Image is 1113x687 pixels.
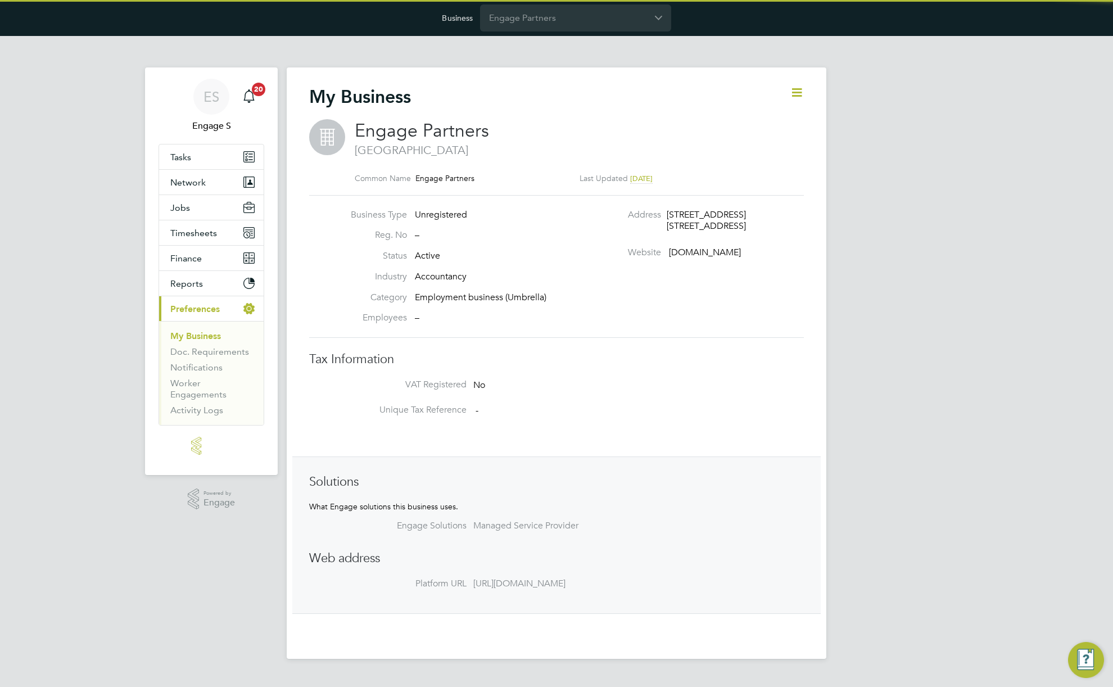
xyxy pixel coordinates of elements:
span: Unregistered [415,209,467,220]
span: [DOMAIN_NAME] [669,247,741,258]
span: Jobs [170,202,190,213]
label: VAT Registered [354,379,467,391]
label: Employees [345,312,407,324]
label: Address [567,209,661,221]
a: Go to home page [159,437,264,455]
span: [GEOGRAPHIC_DATA] [355,143,793,157]
h3: Web address [309,550,804,567]
label: Business Type [345,209,407,221]
span: Engage Partners [415,173,474,183]
img: engage-logo-retina.png [191,437,232,455]
span: Finance [170,253,202,264]
button: Timesheets [159,220,264,245]
span: Timesheets [170,228,217,238]
div: Preferences [159,321,264,425]
span: [DATE] [630,174,653,183]
a: My Business [170,331,221,341]
label: [URL][DOMAIN_NAME] [473,578,662,590]
span: Active [415,250,440,261]
p: What Engage solutions this business uses. [309,501,804,512]
button: Network [159,170,264,195]
button: Engage Resource Center [1068,642,1104,678]
a: Notifications [170,362,223,373]
label: Category [345,292,407,304]
a: Powered byEngage [188,489,236,510]
a: Tasks [159,144,264,169]
span: – [415,312,419,323]
label: Engage Solutions [354,520,467,532]
span: Engage Partners [355,120,489,142]
label: Industry [345,271,407,283]
nav: Main navigation [145,67,278,475]
span: ES [203,89,219,104]
span: Engage [203,498,235,508]
label: Status [345,250,407,262]
span: 20 [252,83,265,96]
span: Powered by [203,489,235,498]
label: Common Name [355,173,411,183]
span: Reports [170,278,203,289]
button: Jobs [159,195,264,220]
button: Preferences [159,296,264,321]
a: Worker Engagements [170,378,227,400]
span: Employment business (Umbrella) [415,292,546,303]
button: Finance [159,246,264,270]
label: Unique Tax Reference [354,404,467,416]
div: [STREET_ADDRESS] [667,209,773,221]
span: Tasks [170,152,191,162]
button: Reports [159,271,264,296]
label: Managed Service Provider [473,520,662,532]
a: ESEngage S [159,79,264,133]
label: Business [442,13,473,23]
a: 20 [238,79,260,115]
a: Activity Logs [170,405,223,415]
span: Accountancy [415,271,467,282]
label: Last Updated [580,173,628,183]
span: Network [170,177,206,188]
span: Engage S [159,119,264,133]
h3: Solutions [309,474,804,490]
span: No [473,379,485,391]
label: Reg. No [345,229,407,241]
span: Preferences [170,304,220,314]
label: Platform URL [354,578,467,590]
a: Doc. Requirements [170,346,249,357]
div: [STREET_ADDRESS] [667,220,773,232]
h2: My Business [309,85,411,108]
h3: Tax Information [309,351,804,368]
span: - [476,405,478,416]
label: Website [567,247,661,259]
span: – [415,229,419,241]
